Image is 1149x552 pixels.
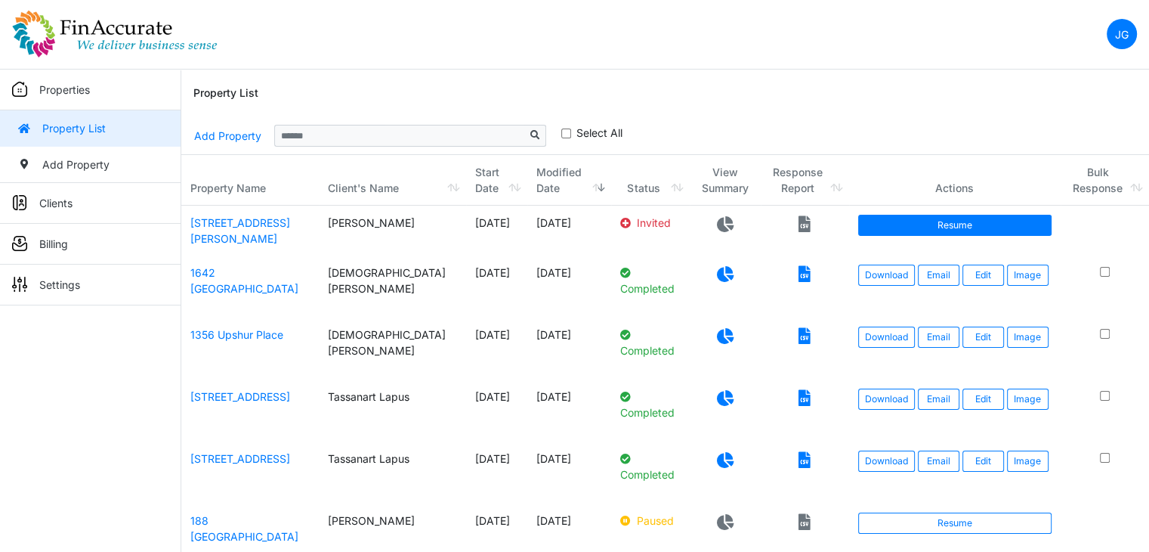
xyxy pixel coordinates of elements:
[527,206,611,256] td: [DATE]
[39,82,90,98] p: Properties
[761,155,849,206] th: Response Report: activate to sort column ascending
[12,82,27,97] img: sidemenu_properties.png
[849,155,1060,206] th: Actions
[962,389,1004,410] a: Edit
[190,266,298,295] a: 1642 [GEOGRAPHIC_DATA]
[466,155,527,206] th: Start Date: activate to sort column ascending
[690,155,761,206] th: View Summary
[466,206,527,256] td: [DATE]
[181,155,319,206] th: Property Name: activate to sort column ascending
[918,265,959,286] button: Email
[620,215,681,231] p: Invited
[274,125,525,146] input: Sizing example input
[858,265,915,286] a: Download
[858,327,915,348] a: Download
[12,195,27,210] img: sidemenu_client.png
[858,389,915,410] a: Download
[319,318,467,380] td: [DEMOGRAPHIC_DATA][PERSON_NAME]
[527,155,611,206] th: Modified Date: activate to sort column ascending
[1007,389,1049,410] button: Image
[576,125,622,141] label: Select All
[1061,155,1149,206] th: Bulk Response: activate to sort column ascending
[1115,26,1129,42] p: JG
[39,277,80,293] p: Settings
[858,215,1051,236] a: Resume
[527,442,611,504] td: [DATE]
[190,216,290,245] a: [STREET_ADDRESS][PERSON_NAME]
[193,87,258,100] h6: Property List
[620,389,681,420] p: Completed
[918,451,959,472] button: Email
[1107,19,1137,49] a: JG
[918,389,959,410] button: Email
[858,513,1051,534] a: Resume
[858,451,915,472] a: Download
[962,265,1004,286] a: Edit
[190,390,290,403] a: [STREET_ADDRESS]
[319,206,467,256] td: [PERSON_NAME]
[319,256,467,318] td: [DEMOGRAPHIC_DATA][PERSON_NAME]
[190,452,290,465] a: [STREET_ADDRESS]
[1007,451,1049,472] button: Image
[620,513,681,529] p: Paused
[466,442,527,504] td: [DATE]
[527,318,611,380] td: [DATE]
[620,451,681,482] p: Completed
[527,380,611,442] td: [DATE]
[319,442,467,504] td: Tassanart Lapus
[193,122,262,149] a: Add Property
[620,327,681,358] p: Completed
[611,155,690,206] th: Status: activate to sort column ascending
[918,327,959,348] button: Email
[12,236,27,251] img: sidemenu_billing.png
[1007,265,1049,286] button: Image
[620,265,681,296] p: Completed
[962,451,1004,472] a: Edit
[319,380,467,442] td: Tassanart Lapus
[12,277,27,292] img: sidemenu_settings.png
[1007,327,1049,348] button: Image
[962,327,1004,348] a: Edit
[319,155,467,206] th: Client's Name: activate to sort column ascending
[527,256,611,318] td: [DATE]
[190,514,298,543] a: 188 [GEOGRAPHIC_DATA]
[190,328,283,341] a: 1356 Upshur Place
[39,195,73,211] p: Clients
[12,10,218,58] img: spp logo
[466,318,527,380] td: [DATE]
[466,380,527,442] td: [DATE]
[466,256,527,318] td: [DATE]
[39,236,68,252] p: Billing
